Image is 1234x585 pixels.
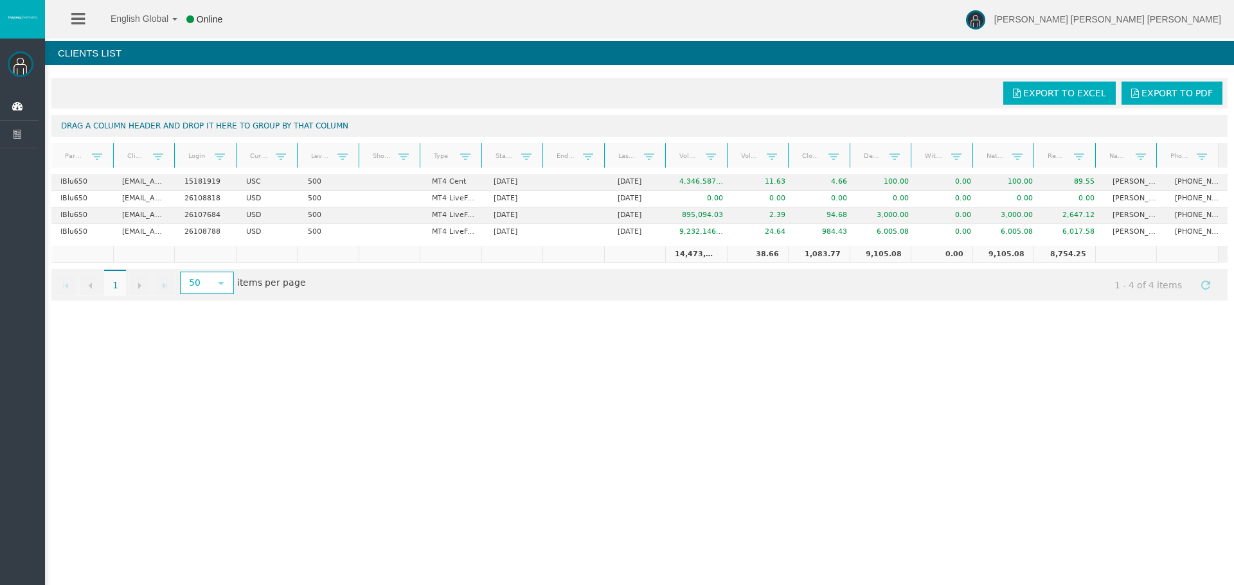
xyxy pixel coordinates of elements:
[299,191,361,207] td: 500
[978,147,1012,164] a: Net deposits
[1166,207,1228,224] td: [PHONE_NUMBER]
[79,273,102,296] a: Go to the previous page
[732,224,794,240] td: 24.64
[1040,147,1074,164] a: Real equity
[1003,82,1116,105] a: Export to Excel
[485,224,546,240] td: [DATE]
[980,174,1042,191] td: 100.00
[51,207,113,224] td: IBlu650
[856,224,918,240] td: 6,005.08
[1166,191,1228,207] td: [PHONE_NUMBER]
[85,281,96,291] span: Go to the previous page
[1201,280,1211,290] span: Refresh
[980,191,1042,207] td: 0.00
[980,224,1042,240] td: 6,005.08
[732,191,794,207] td: 0.00
[1195,273,1217,295] a: Refresh
[918,174,979,191] td: 0.00
[181,273,209,293] span: 50
[911,246,972,263] td: 0.00
[856,174,918,191] td: 100.00
[609,224,670,240] td: [DATE]
[1122,82,1222,105] a: Export to PDF
[134,281,145,291] span: Go to the next page
[485,174,546,191] td: [DATE]
[794,147,828,164] a: Closed PNL
[670,224,732,240] td: 9,232,146.31
[177,273,306,294] span: items per page
[609,207,670,224] td: [DATE]
[1163,147,1197,164] a: Phone
[197,14,222,24] span: Online
[1104,174,1165,191] td: [PERSON_NAME]
[113,224,175,240] td: [EMAIL_ADDRESS][DOMAIN_NAME]
[423,224,485,240] td: MT4 LiveFixedSpreadAccount
[485,191,546,207] td: [DATE]
[57,147,91,164] a: Partner code
[855,147,890,164] a: Deposits
[61,281,71,291] span: Go to the first page
[732,207,794,224] td: 2.39
[966,10,985,30] img: user-image
[994,14,1221,24] span: [PERSON_NAME] [PERSON_NAME] [PERSON_NAME]
[732,174,794,191] td: 11.63
[119,147,153,164] a: Client
[918,224,979,240] td: 0.00
[45,41,1234,65] h4: Clients List
[299,207,361,224] td: 500
[1042,191,1104,207] td: 0.00
[972,246,1034,263] td: 9,105.08
[1023,88,1106,98] span: Export to Excel
[237,224,299,240] td: USD
[918,191,979,207] td: 0.00
[113,191,175,207] td: [EMAIL_ADDRESS][DOMAIN_NAME]
[175,191,237,207] td: 26108818
[55,273,78,296] a: Go to the first page
[794,207,856,224] td: 94.68
[850,246,911,263] td: 9,105.08
[104,270,126,297] span: 1
[1166,174,1228,191] td: [PHONE_NUMBER]
[175,224,237,240] td: 26108788
[794,174,856,191] td: 4.66
[610,147,644,164] a: Last trade date
[51,115,1228,137] div: Drag a column header and drop it here to group by that column
[1104,207,1165,224] td: [PERSON_NAME] [PERSON_NAME]
[94,13,168,24] span: English Global
[364,147,398,164] a: Short Code
[423,174,485,191] td: MT4 Cent
[423,191,485,207] td: MT4 LiveFixedSpreadAccount
[856,207,918,224] td: 3,000.00
[794,191,856,207] td: 0.00
[856,191,918,207] td: 0.00
[175,174,237,191] td: 15181919
[113,174,175,191] td: [EMAIL_ADDRESS][DOMAIN_NAME]
[237,191,299,207] td: USD
[153,273,176,296] a: Go to the last page
[159,281,170,291] span: Go to the last page
[425,147,460,164] a: Type
[485,207,546,224] td: [DATE]
[423,207,485,224] td: MT4 LiveFixedSpreadAccount
[918,207,979,224] td: 0.00
[733,147,767,164] a: Volume lots
[180,147,214,164] a: Login
[727,246,789,263] td: 38.66
[487,147,521,164] a: Start Date
[51,191,113,207] td: IBlu650
[980,207,1042,224] td: 3,000.00
[1141,88,1213,98] span: Export to PDF
[665,246,727,263] td: 14,473,827.42
[237,174,299,191] td: USC
[6,15,39,20] img: logo.svg
[917,147,951,164] a: Withdrawals
[113,207,175,224] td: [EMAIL_ADDRESS][DOMAIN_NAME]
[670,174,732,191] td: 4,346,587.08
[1104,224,1165,240] td: [PERSON_NAME]
[51,224,113,240] td: IBlu650
[1104,191,1165,207] td: [PERSON_NAME]
[670,207,732,224] td: 895,094.03
[175,207,237,224] td: 26107684
[51,174,113,191] td: IBlu650
[299,174,361,191] td: 500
